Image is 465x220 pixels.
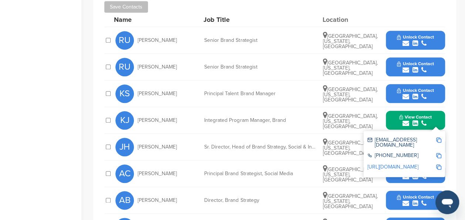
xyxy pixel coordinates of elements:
[323,86,378,103] span: [GEOGRAPHIC_DATA], [US_STATE], [GEOGRAPHIC_DATA]
[323,33,378,50] span: [GEOGRAPHIC_DATA], [US_STATE], [GEOGRAPHIC_DATA]
[204,64,315,70] div: Senior Brand Strategist
[435,190,459,214] iframe: Button to launch messaging window
[323,166,378,183] span: [GEOGRAPHIC_DATA], [US_STATE], [GEOGRAPHIC_DATA]
[399,114,432,120] span: View Contact
[204,198,315,203] div: Director, Brand Strategy
[388,56,442,78] button: Unlock Contact
[104,1,148,13] button: Save Contacts
[322,16,378,23] div: Location
[203,16,314,23] div: Job Title
[388,83,442,105] button: Unlock Contact
[388,189,442,211] button: Unlock Contact
[397,88,434,93] span: Unlock Contact
[204,91,315,96] div: Principal Talent Brand Manager
[436,137,441,143] img: Copy
[115,164,134,183] span: AC
[367,137,436,148] div: [EMAIL_ADDRESS][DOMAIN_NAME]
[388,29,442,51] button: Unlock Contact
[397,61,434,66] span: Unlock Contact
[323,113,378,130] span: [GEOGRAPHIC_DATA], [US_STATE], [GEOGRAPHIC_DATA]
[138,118,177,123] span: [PERSON_NAME]
[138,38,177,43] span: [PERSON_NAME]
[115,111,134,130] span: KJ
[367,164,418,170] a: [URL][DOMAIN_NAME]
[115,84,134,103] span: KS
[436,164,441,170] img: Copy
[115,191,134,210] span: AB
[323,193,378,210] span: [GEOGRAPHIC_DATA], [US_STATE], [GEOGRAPHIC_DATA]
[115,31,134,50] span: RU
[138,144,177,150] span: [PERSON_NAME]
[323,140,378,156] span: [GEOGRAPHIC_DATA], [US_STATE], [GEOGRAPHIC_DATA]
[115,58,134,76] span: RU
[138,91,177,96] span: [PERSON_NAME]
[436,153,441,158] img: Copy
[204,38,315,43] div: Senior Brand Strategist
[138,171,177,176] span: [PERSON_NAME]
[204,171,315,176] div: Principal Brand Strategist, Social Media
[114,16,195,23] div: Name
[397,34,434,40] span: Unlock Contact
[390,109,441,131] button: View Contact
[115,138,134,156] span: JH
[138,198,177,203] span: [PERSON_NAME]
[397,194,434,200] span: Unlock Contact
[204,118,315,123] div: Integrated Program Manager, Brand
[323,60,378,76] span: [GEOGRAPHIC_DATA], [US_STATE], [GEOGRAPHIC_DATA]
[204,144,315,150] div: Sr. Director, Head of Brand Strategy, Social & Influencer Marketing
[367,153,436,159] div: [PHONE_NUMBER]
[138,64,177,70] span: [PERSON_NAME]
